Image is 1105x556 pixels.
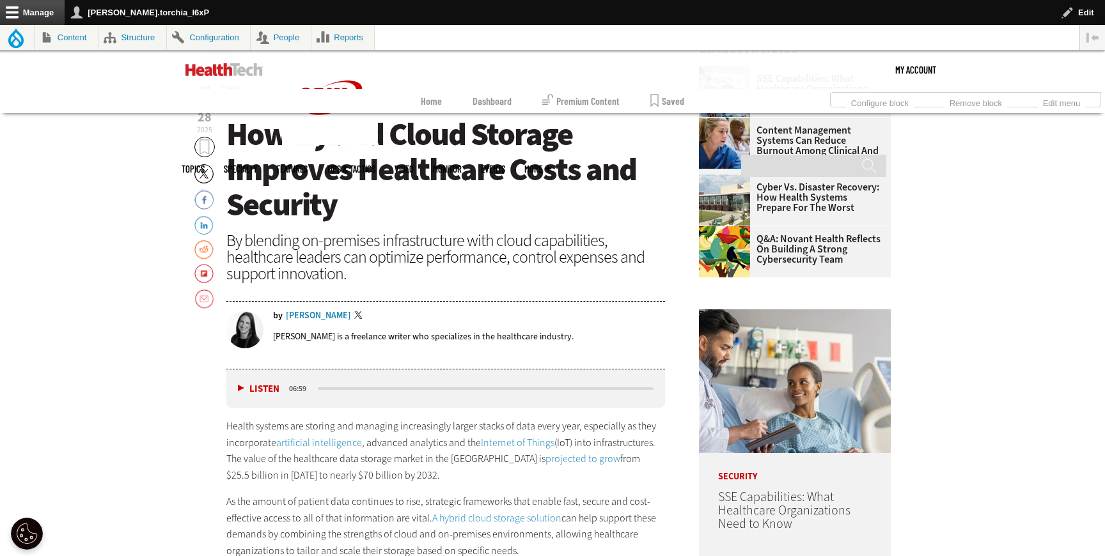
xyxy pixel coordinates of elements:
button: Open Preferences [11,518,43,550]
a: abstract illustration of a tree [699,226,756,236]
a: MonITor [433,164,462,174]
p: Security [699,453,891,481]
a: SSE Capabilities: What Healthcare Organizations Need to Know [718,488,850,532]
a: Content [35,25,98,50]
a: Q&A: Novant Health Reflects on Building a Strong Cybersecurity Team [699,234,883,265]
p: [PERSON_NAME] is a freelance writer who specializes in the healthcare industry. [273,330,574,343]
a: Cyber vs. Disaster Recovery: How Health Systems Prepare for the Worst [699,182,883,213]
img: University of Vermont Medical Center’s main campus [699,174,750,226]
a: Configure block [846,95,914,109]
a: Video [395,164,414,174]
a: Dashboard [473,89,512,113]
a: Structure [98,25,166,50]
a: Twitter [354,311,366,321]
a: University of Vermont Medical Center’s main campus [699,174,756,185]
a: Tips & Tactics [327,164,375,174]
a: Features [276,164,308,174]
div: User menu [895,50,936,89]
div: Cookie Settings [11,518,43,550]
a: Events [481,164,505,174]
span: More [524,164,551,174]
div: media player [226,369,665,408]
a: Home [421,89,442,113]
img: Home [185,63,263,76]
a: artificial intelligence [276,436,362,449]
a: CDW [282,135,378,148]
img: Doctor speaking with patient [699,309,891,453]
a: Internet of Things [481,436,554,449]
a: Saved [650,89,684,113]
img: Home [282,50,378,145]
a: Configuration [167,25,250,50]
img: abstract illustration of a tree [699,226,750,277]
a: A hybrid cloud storage solution [432,511,561,525]
a: [PERSON_NAME] [286,311,351,320]
a: Edit menu [1038,95,1085,109]
button: Listen [238,384,279,394]
a: Premium Content [542,89,620,113]
a: Reports [311,25,375,50]
button: Vertical orientation [1080,25,1105,50]
div: duration [287,383,316,394]
a: Remove block [944,95,1007,109]
p: Health systems are storing and managing increasingly larger stacks of data every year, especially... [226,418,665,483]
a: People [251,25,311,50]
span: Topics [182,164,205,174]
span: by [273,311,283,320]
div: By blending on-premises infrastructure with cloud capabilities, healthcare leaders can optimize p... [226,232,665,282]
img: Erin Laviola [226,311,263,348]
a: My Account [895,50,936,89]
span: Specialty [224,164,257,174]
a: projected to grow [545,452,620,465]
